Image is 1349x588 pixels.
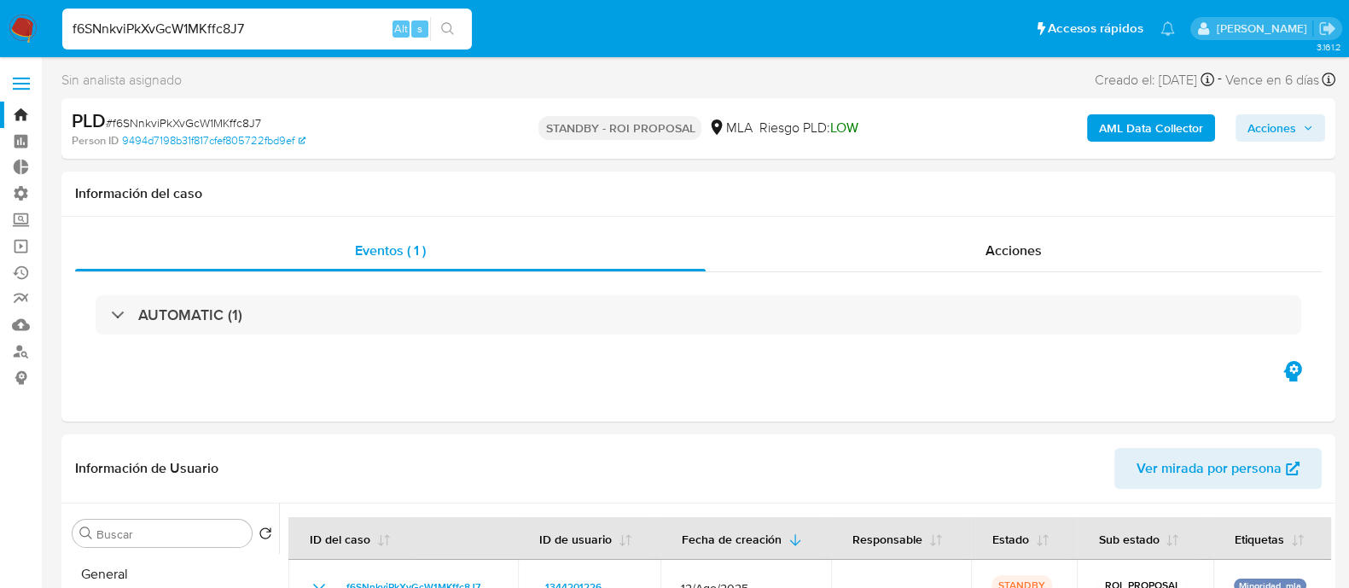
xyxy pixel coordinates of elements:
[1099,114,1203,142] b: AML Data Collector
[75,185,1322,202] h1: Información del caso
[430,17,465,41] button: search-icon
[1318,20,1336,38] a: Salir
[538,116,701,140] p: STANDBY - ROI PROPOSAL
[1216,20,1312,37] p: leandro.caroprese@mercadolibre.com
[106,114,261,131] span: # f6SNnkviPkXvGcW1MKffc8J7
[96,527,245,542] input: Buscar
[1160,21,1175,36] a: Notificaciones
[79,527,93,540] button: Buscar
[708,119,752,137] div: MLA
[759,119,858,137] span: Riesgo PLD:
[259,527,272,545] button: Volver al orden por defecto
[394,20,408,37] span: Alt
[1048,20,1143,38] span: Accesos rápidos
[1236,114,1325,142] button: Acciones
[72,133,119,148] b: Person ID
[61,71,182,90] span: Sin analista asignado
[829,118,858,137] span: LOW
[122,133,305,148] a: 9494d7198b31f817cfef805722fbd9ef
[1225,71,1319,90] span: Vence en 6 días
[986,241,1042,260] span: Acciones
[72,107,106,134] b: PLD
[75,460,218,477] h1: Información de Usuario
[1114,448,1322,489] button: Ver mirada por persona
[1095,68,1214,91] div: Creado el: [DATE]
[1087,114,1215,142] button: AML Data Collector
[417,20,422,37] span: s
[96,295,1301,335] div: AUTOMATIC (1)
[138,306,242,324] h3: AUTOMATIC (1)
[1137,448,1282,489] span: Ver mirada por persona
[1247,114,1296,142] span: Acciones
[62,18,472,40] input: Buscar usuario o caso...
[355,241,426,260] span: Eventos ( 1 )
[1218,68,1222,91] span: -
